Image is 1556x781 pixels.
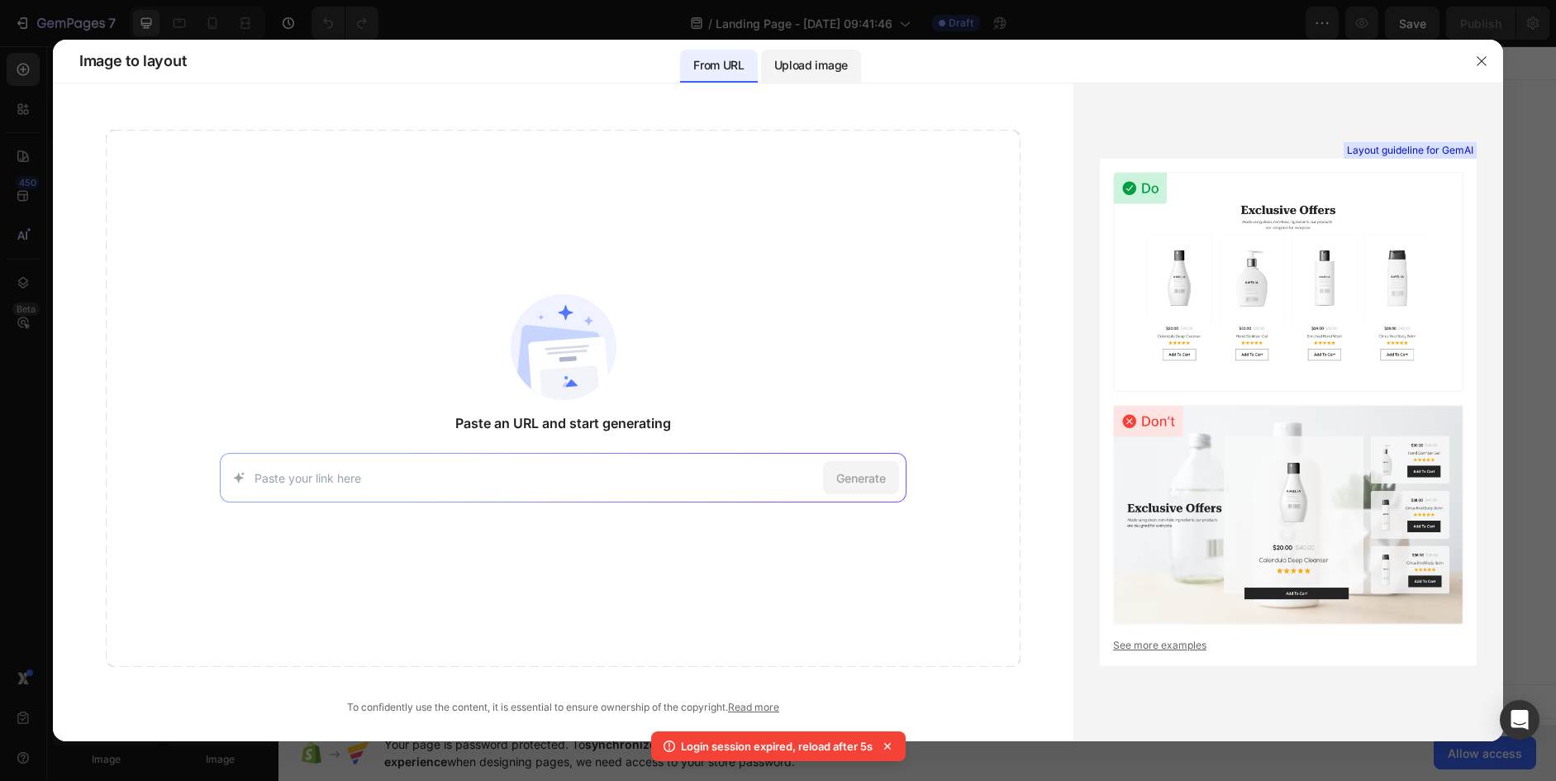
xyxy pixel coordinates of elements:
div: Start with Sections from sidebar [539,344,739,364]
button: Add sections [519,377,632,410]
span: Image to layout [79,51,186,71]
button: Add elements [642,377,759,410]
div: To confidently use the content, it is essential to ensure ownership of the copyright. [106,700,1021,715]
a: See more examples [1113,638,1463,653]
span: Layout guideline for GemAI [1347,143,1473,158]
input: Paste your link here [255,469,816,487]
a: Read more [728,701,779,713]
div: Start with Generating from URL or image [528,469,750,483]
p: Upload image [774,55,848,75]
p: From URL [693,55,744,75]
span: Generate [836,469,886,487]
span: Paste an URL and start generating [455,413,671,433]
div: Open Intercom Messenger [1500,700,1539,740]
p: Login session expired, reload after 5s [681,738,873,755]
